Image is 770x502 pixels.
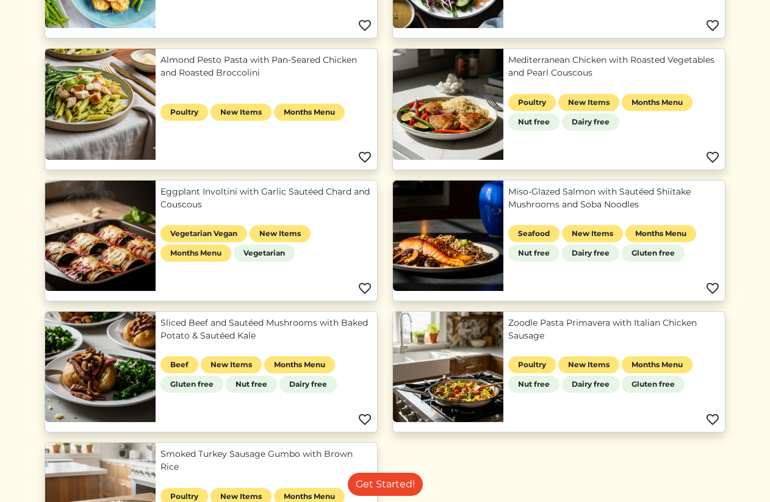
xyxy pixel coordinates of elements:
[160,54,372,79] a: Almond Pesto Pasta with Pan-Seared Chicken and Roasted Broccolini
[160,448,372,473] a: Smoked Turkey Sausage Gumbo with Brown Rice
[705,412,720,427] img: Favorite menu item
[348,473,423,496] a: Get Started!
[705,150,720,165] img: Favorite menu item
[705,281,720,296] img: Favorite menu item
[358,281,372,296] img: Favorite menu item
[160,317,372,342] a: Sliced Beef and Sautéed Mushrooms with Baked Potato & Sautéed Kale
[705,18,720,33] img: Favorite menu item
[358,18,372,33] img: Favorite menu item
[358,150,372,165] img: Favorite menu item
[358,412,372,427] img: Favorite menu item
[508,185,720,211] a: Miso-Glazed Salmon with Sautéed Shiitake Mushrooms and Soba Noodles
[508,54,720,79] a: Mediterranean Chicken with Roasted Vegetables and Pearl Couscous
[160,185,372,211] a: Eggplant Involtini with Garlic Sautéed Chard and Couscous
[508,317,720,342] a: Zoodle Pasta Primavera with Italian Chicken Sausage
